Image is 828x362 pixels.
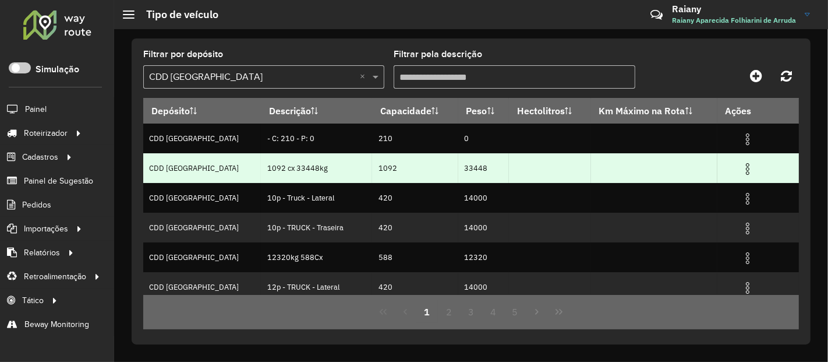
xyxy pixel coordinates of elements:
[143,213,261,242] td: CDD [GEOGRAPHIC_DATA]
[372,272,458,302] td: 420
[143,242,261,272] td: CDD [GEOGRAPHIC_DATA]
[394,47,482,61] label: Filtrar pela descrição
[416,301,438,323] button: 1
[261,272,372,302] td: 12p - TRUCK - Lateral
[143,47,223,61] label: Filtrar por depósito
[591,99,717,124] th: Km Máximo na Rota
[24,270,86,283] span: Retroalimentação
[25,103,47,115] span: Painel
[511,3,633,35] div: Críticas? Dúvidas? Elogios? Sugestões? Entre em contato conosco!
[24,127,68,139] span: Roteirizador
[717,99,787,123] th: Ações
[458,183,509,213] td: 14000
[143,99,261,124] th: Depósito
[143,153,261,183] td: CDD [GEOGRAPHIC_DATA]
[261,242,372,272] td: 12320kg 588Cx
[458,124,509,153] td: 0
[261,153,372,183] td: 1092 cx 33448kg
[22,151,58,163] span: Cadastros
[143,124,261,153] td: CDD [GEOGRAPHIC_DATA]
[24,175,93,187] span: Painel de Sugestão
[458,242,509,272] td: 12320
[504,301,526,323] button: 5
[261,124,372,153] td: - C: 210 - P: 0
[372,183,458,213] td: 420
[482,301,504,323] button: 4
[672,15,796,26] span: Raiany Aparecida Folhiarini de Arruda
[22,294,44,307] span: Tático
[644,2,669,27] a: Contato Rápido
[261,183,372,213] td: 10p - Truck - Lateral
[458,153,509,183] td: 33448
[261,99,372,124] th: Descrição
[372,242,458,272] td: 588
[24,318,89,331] span: Beway Monitoring
[548,301,570,323] button: Last Page
[143,183,261,213] td: CDD [GEOGRAPHIC_DATA]
[143,272,261,302] td: CDD [GEOGRAPHIC_DATA]
[372,153,458,183] td: 1092
[261,213,372,242] td: 10p - TRUCK - Traseira
[360,70,370,84] span: Clear all
[22,199,51,211] span: Pedidos
[526,301,548,323] button: Next Page
[458,272,509,302] td: 14000
[672,3,796,15] h3: Raiany
[509,99,591,124] th: Hectolitros
[24,247,60,259] span: Relatórios
[36,62,79,76] label: Simulação
[438,301,460,323] button: 2
[458,213,509,242] td: 14000
[372,99,458,124] th: Capacidade
[24,223,68,235] span: Importações
[460,301,482,323] button: 3
[458,99,509,124] th: Peso
[372,124,458,153] td: 210
[372,213,458,242] td: 420
[135,8,218,21] h2: Tipo de veículo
